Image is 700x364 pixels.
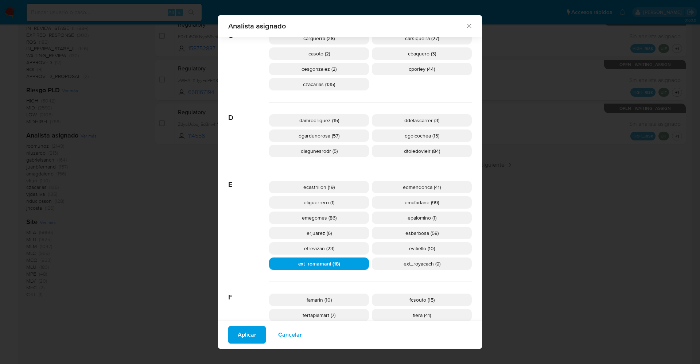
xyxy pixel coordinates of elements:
[269,114,369,127] div: damrodriguez (15)
[372,32,472,44] div: carsiqueira (27)
[372,129,472,142] div: dgoicochea (13)
[372,227,472,239] div: esbarbosa (58)
[302,65,337,73] span: cesgonzalez (2)
[278,327,302,343] span: Cancelar
[408,214,436,221] span: epalomino (1)
[269,227,369,239] div: erjuarez (6)
[269,309,369,321] div: fertapiamart (7)
[269,129,369,142] div: dgardunorosa (57)
[228,326,266,344] button: Aplicar
[404,260,440,267] span: ext_royacach (9)
[404,117,439,124] span: ddelascarrer (3)
[372,294,472,306] div: fcsouto (15)
[466,22,472,29] button: Cerrar
[372,309,472,321] div: flera (41)
[303,311,335,319] span: fertapiamart (7)
[302,214,337,221] span: emegomes (86)
[269,63,369,75] div: cesgonzalez (2)
[269,212,369,224] div: emegomes (86)
[372,212,472,224] div: epalomino (1)
[269,326,311,344] button: Cancelar
[372,145,472,157] div: dtoledovieir (84)
[269,47,369,60] div: casoto (2)
[372,257,472,270] div: ext_royacach (9)
[403,183,441,191] span: edmendonca (41)
[238,327,256,343] span: Aplicar
[409,245,435,252] span: evitiello (10)
[228,169,269,189] span: E
[299,132,339,139] span: dgardunorosa (57)
[307,296,332,303] span: famarin (10)
[372,196,472,209] div: emcfarlane (99)
[413,311,431,319] span: flera (41)
[269,242,369,255] div: etrevizan (23)
[304,245,334,252] span: etrevizan (23)
[304,199,334,206] span: eliguerrero (1)
[228,102,269,122] span: D
[298,260,340,267] span: ext_romamani (18)
[228,22,466,30] span: Analista asignado
[303,81,335,88] span: czacarias (135)
[303,35,335,42] span: carguerra (28)
[405,199,439,206] span: emcfarlane (99)
[269,181,369,193] div: ecastrillon (19)
[301,147,338,155] span: dlagunesrodr (5)
[269,32,369,44] div: carguerra (28)
[409,296,435,303] span: fcsouto (15)
[269,78,369,90] div: czacarias (135)
[269,294,369,306] div: famarin (10)
[409,65,435,73] span: cporley (44)
[269,257,369,270] div: ext_romamani (18)
[269,145,369,157] div: dlagunesrodr (5)
[303,183,335,191] span: ecastrillon (19)
[228,282,269,302] span: F
[405,35,439,42] span: carsiqueira (27)
[307,229,332,237] span: erjuarez (6)
[372,114,472,127] div: ddelascarrer (3)
[372,47,472,60] div: cbaquero (3)
[405,132,439,139] span: dgoicochea (13)
[408,50,436,57] span: cbaquero (3)
[372,63,472,75] div: cporley (44)
[405,229,439,237] span: esbarbosa (58)
[269,196,369,209] div: eliguerrero (1)
[372,181,472,193] div: edmendonca (41)
[299,117,339,124] span: damrodriguez (15)
[308,50,330,57] span: casoto (2)
[404,147,440,155] span: dtoledovieir (84)
[372,242,472,255] div: evitiello (10)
